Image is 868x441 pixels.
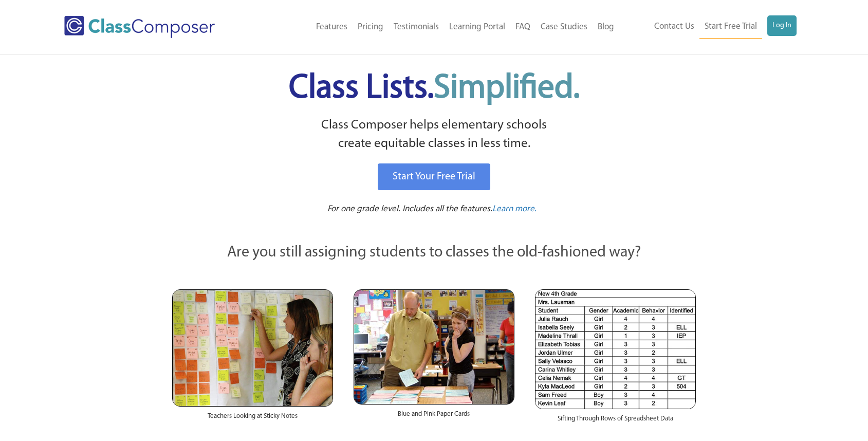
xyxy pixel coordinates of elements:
[619,15,797,39] nav: Header Menu
[389,16,444,39] a: Testimonials
[434,72,580,105] span: Simplified.
[393,172,475,182] span: Start Your Free Trial
[327,205,492,213] span: For one grade level. Includes all the features.
[535,289,696,409] img: Spreadsheets
[535,16,593,39] a: Case Studies
[378,163,490,190] a: Start Your Free Trial
[699,15,762,39] a: Start Free Trial
[354,289,514,404] img: Blue and Pink Paper Cards
[492,203,537,216] a: Learn more.
[444,16,510,39] a: Learning Portal
[172,407,333,431] div: Teachers Looking at Sticky Notes
[172,289,333,407] img: Teachers Looking at Sticky Notes
[354,405,514,429] div: Blue and Pink Paper Cards
[257,16,619,39] nav: Header Menu
[172,242,696,264] p: Are you still assigning students to classes the old-fashioned way?
[535,409,696,434] div: Sifting Through Rows of Spreadsheet Data
[289,72,580,105] span: Class Lists.
[311,16,353,39] a: Features
[353,16,389,39] a: Pricing
[593,16,619,39] a: Blog
[767,15,797,36] a: Log In
[64,16,215,38] img: Class Composer
[510,16,535,39] a: FAQ
[492,205,537,213] span: Learn more.
[649,15,699,38] a: Contact Us
[171,116,698,154] p: Class Composer helps elementary schools create equitable classes in less time.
